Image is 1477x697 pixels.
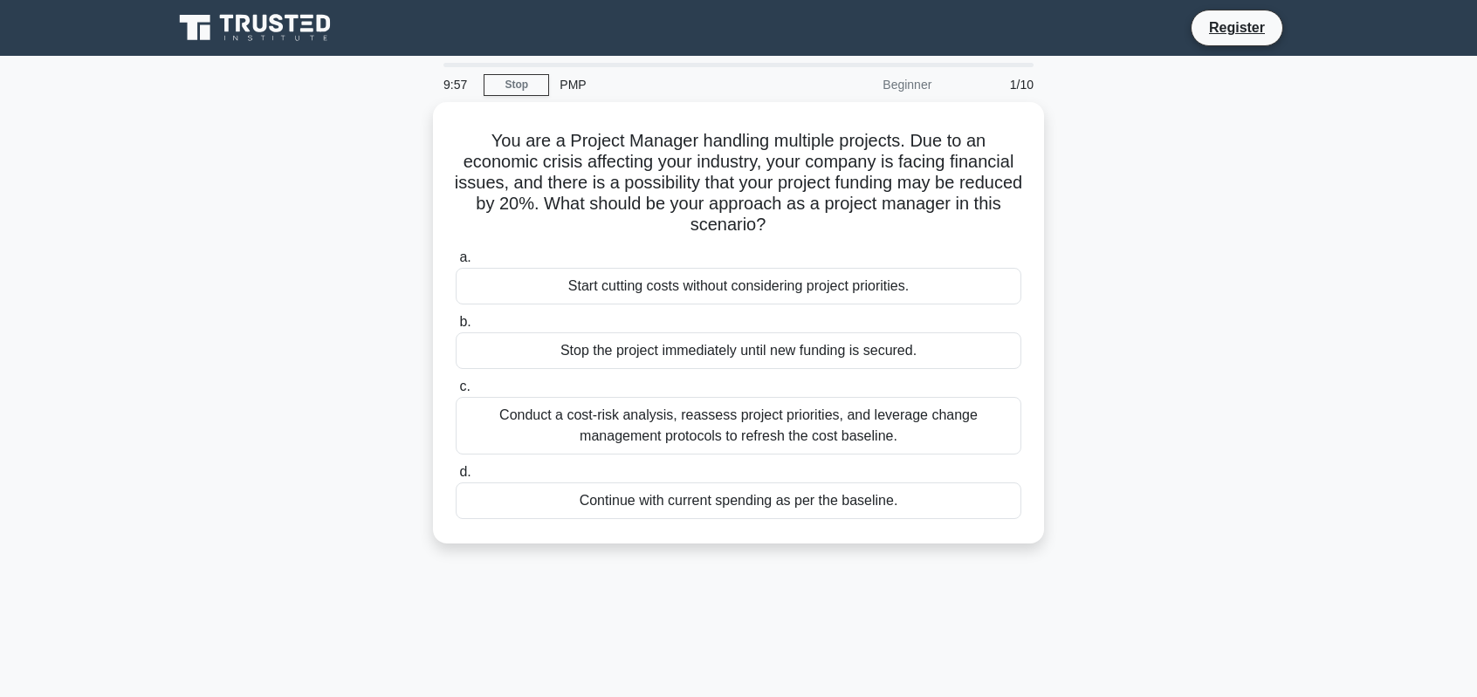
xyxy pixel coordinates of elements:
[484,74,549,96] a: Stop
[433,67,484,102] div: 9:57
[942,67,1044,102] div: 1/10
[459,249,471,264] span: a.
[456,268,1021,304] div: Start cutting costs without considering project priorities.
[459,464,471,479] span: d.
[456,397,1021,454] div: Conduct a cost-risk analysis, reassess project priorities, and leverage change management protoco...
[789,67,942,102] div: Beginner
[459,379,470,393] span: c.
[454,130,1023,236] h5: You are a Project Manager handling multiple projects. Due to an economic crisis affecting your in...
[459,314,471,329] span: b.
[456,332,1021,369] div: Stop the project immediately until new funding is secured.
[456,482,1021,519] div: Continue with current spending as per the baseline.
[549,67,789,102] div: PMP
[1199,17,1275,38] a: Register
